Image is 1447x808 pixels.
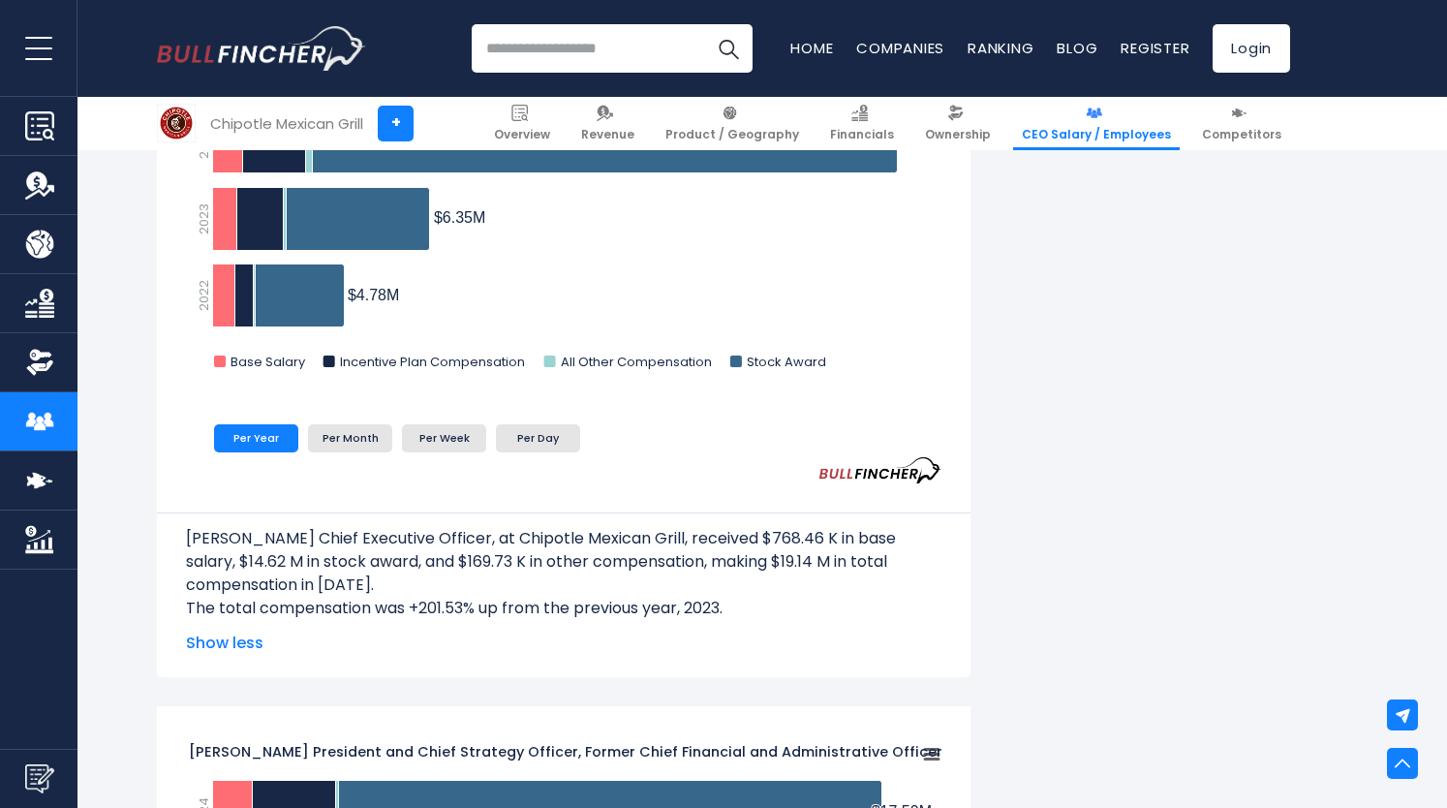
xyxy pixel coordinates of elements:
[25,348,54,377] img: Ownership
[572,97,643,150] a: Revenue
[1193,97,1290,150] a: Competitors
[157,26,365,71] a: Go to homepage
[665,127,799,142] span: Product / Geography
[231,353,306,371] text: Base Salary
[195,280,213,311] text: 2022
[348,287,399,303] tspan: $4.78M
[186,527,941,597] p: [PERSON_NAME] Chief Executive Officer, at Chipotle Mexican Grill, received $768.46 K in base sala...
[581,127,634,142] span: Revenue
[704,24,753,73] button: Search
[308,424,392,451] li: Per Month
[1202,127,1281,142] span: Competitors
[189,741,942,761] tspan: [PERSON_NAME] President and Chief Strategy Officer, Former Chief Financial and Administrative Off...
[485,97,559,150] a: Overview
[830,127,894,142] span: Financials
[434,209,485,226] tspan: $6.35M
[916,97,1000,150] a: Ownership
[340,353,525,371] text: Incentive Plan Compensation
[186,632,941,655] span: Show less
[157,26,366,71] img: Bullfincher logo
[1057,38,1097,58] a: Blog
[378,106,414,141] a: +
[210,112,363,135] div: Chipotle Mexican Grill
[195,127,213,159] text: 2024
[186,51,941,390] svg: Scott Boatwright Chief Executive Officer
[494,127,550,142] span: Overview
[657,97,808,150] a: Product / Geography
[158,105,195,141] img: CMG logo
[968,38,1033,58] a: Ranking
[186,597,941,620] p: The total compensation was +201.53% up from the previous year, 2023.
[496,424,580,451] li: Per Day
[821,97,903,150] a: Financials
[925,127,991,142] span: Ownership
[402,424,486,451] li: Per Week
[790,38,833,58] a: Home
[1013,97,1180,150] a: CEO Salary / Employees
[195,203,213,234] text: 2023
[214,424,298,451] li: Per Year
[856,38,944,58] a: Companies
[747,353,826,371] text: Stock Award
[561,353,712,371] text: All Other Compensation
[1022,127,1171,142] span: CEO Salary / Employees
[1213,24,1290,73] a: Login
[1121,38,1189,58] a: Register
